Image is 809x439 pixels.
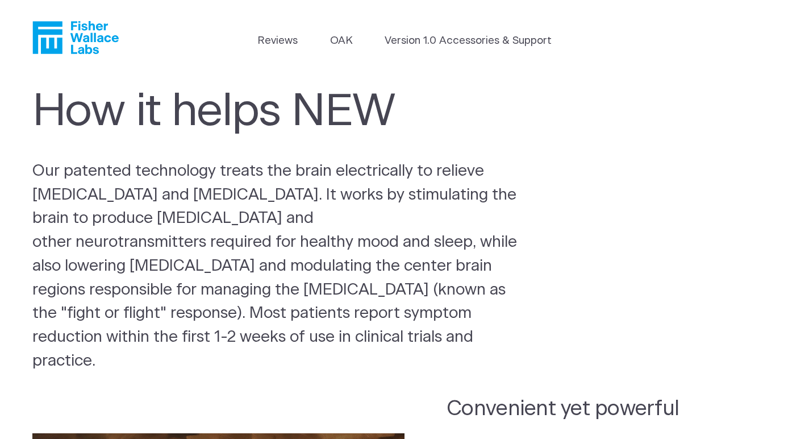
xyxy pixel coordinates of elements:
a: Version 1.0 Accessories & Support [385,33,552,49]
h1: How it helps NEW [32,86,505,138]
p: Our patented technology treats the brain electrically to relieve [MEDICAL_DATA] and [MEDICAL_DATA... [32,160,529,374]
a: Reviews [257,33,298,49]
h2: Convenient yet powerful [447,395,735,423]
a: Fisher Wallace [32,21,119,54]
a: OAK [330,33,353,49]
